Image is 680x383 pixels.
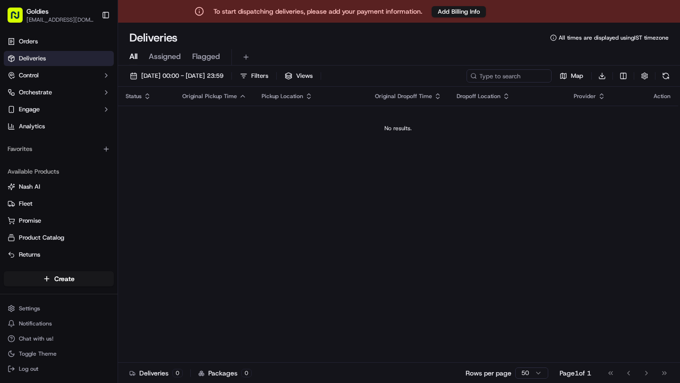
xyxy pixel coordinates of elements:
[236,69,272,83] button: Filters
[4,179,114,194] button: Nash AI
[4,317,114,330] button: Notifications
[141,72,223,80] span: [DATE] 00:00 - [DATE] 23:59
[8,250,110,259] a: Returns
[4,347,114,360] button: Toggle Theme
[149,51,181,62] span: Assigned
[4,196,114,211] button: Fleet
[4,213,114,228] button: Promise
[375,92,432,100] span: Original Dropoff Time
[19,250,40,259] span: Returns
[4,51,114,66] a: Deliveries
[4,362,114,375] button: Log out
[467,69,552,83] input: Type to search
[126,69,228,83] button: [DATE] 00:00 - [DATE] 23:59
[4,302,114,315] button: Settings
[4,247,114,262] button: Returns
[19,335,53,342] span: Chat with us!
[4,4,98,26] button: Goldies[EMAIL_ADDRESS][DOMAIN_NAME]
[251,72,268,80] span: Filters
[4,230,114,245] button: Product Catalog
[26,16,94,24] button: [EMAIL_ADDRESS][DOMAIN_NAME]
[19,88,52,97] span: Orchestrate
[19,365,38,373] span: Log out
[19,37,38,46] span: Orders
[4,85,114,100] button: Orchestrate
[19,183,40,191] span: Nash AI
[4,142,114,157] div: Favorites
[4,119,114,134] a: Analytics
[574,92,596,100] span: Provider
[129,368,183,378] div: Deliveries
[19,54,46,63] span: Deliveries
[4,102,114,117] button: Engage
[8,200,110,208] a: Fleet
[241,369,252,377] div: 0
[4,68,114,83] button: Control
[4,271,114,286] button: Create
[560,368,591,378] div: Page 1 of 1
[457,92,501,100] span: Dropoff Location
[192,51,220,62] span: Flagged
[559,34,669,42] span: All times are displayed using IST timezone
[213,7,422,16] p: To start dispatching deliveries, please add your payment information.
[19,305,40,312] span: Settings
[4,332,114,345] button: Chat with us!
[129,30,178,45] h1: Deliveries
[466,368,511,378] p: Rows per page
[8,183,110,191] a: Nash AI
[19,233,64,242] span: Product Catalog
[54,274,75,283] span: Create
[122,125,674,132] div: No results.
[571,72,583,80] span: Map
[19,200,33,208] span: Fleet
[262,92,303,100] span: Pickup Location
[19,122,45,131] span: Analytics
[129,51,137,62] span: All
[296,72,313,80] span: Views
[4,164,114,179] div: Available Products
[8,216,110,225] a: Promise
[8,233,110,242] a: Product Catalog
[198,368,252,378] div: Packages
[280,69,317,83] button: Views
[26,7,49,16] button: Goldies
[182,92,237,100] span: Original Pickup Time
[19,216,41,225] span: Promise
[19,105,40,114] span: Engage
[19,350,57,358] span: Toggle Theme
[4,34,114,49] a: Orders
[172,369,183,377] div: 0
[654,92,671,100] div: Action
[432,6,486,17] button: Add Billing Info
[555,69,587,83] button: Map
[126,92,142,100] span: Status
[19,71,39,80] span: Control
[19,320,52,327] span: Notifications
[659,69,672,83] button: Refresh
